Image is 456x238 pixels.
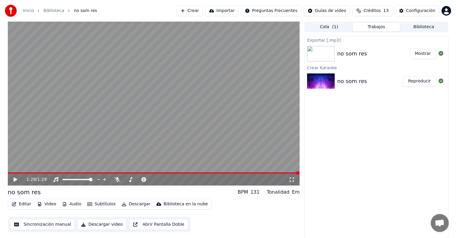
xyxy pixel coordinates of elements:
a: Inicio [23,8,34,14]
button: Guías de video [304,5,350,16]
button: Biblioteca [400,23,448,31]
div: Tonalidad [267,189,290,196]
button: Crear [177,5,203,16]
div: Biblioteca en la nube [164,201,208,207]
button: Cola [305,23,353,31]
button: Descargar video [77,219,126,230]
button: Mostrar [410,48,436,59]
div: Crear Karaoke [305,64,448,71]
button: Sincronización manual [10,219,75,230]
span: 1:29 [26,177,36,183]
div: no som res [337,49,367,58]
nav: breadcrumb [23,8,97,14]
button: Créditos13 [352,5,393,16]
button: Video [35,200,59,208]
img: youka [5,5,17,17]
span: Créditos [364,8,381,14]
button: Descargar [119,200,153,208]
button: Abrir Pantalla Doble [129,219,188,230]
button: Preguntas Frecuentes [241,5,301,16]
div: 131 [250,189,260,196]
div: no som res [337,77,367,85]
a: Biblioteca [44,8,64,14]
button: Configuración [395,5,439,16]
div: BPM [238,189,248,196]
span: ( 1 ) [332,24,338,30]
span: no som res [74,8,97,14]
div: Chat abierto [431,214,449,232]
span: 13 [383,8,389,14]
div: Exportar [.mp3] [305,36,448,43]
span: 1:29 [37,177,47,183]
div: Em [292,189,300,196]
div: no som res [8,188,41,196]
button: Importar [205,5,239,16]
button: Audio [60,200,84,208]
div: / [26,177,41,183]
button: Trabajos [353,23,400,31]
button: Subtítulos [85,200,118,208]
button: Reproducir [403,76,436,87]
div: Configuración [406,8,435,14]
button: Editar [9,200,34,208]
